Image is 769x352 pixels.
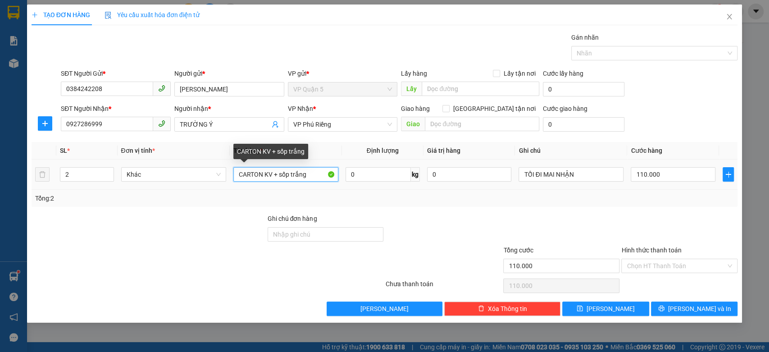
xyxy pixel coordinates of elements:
button: plus [723,167,734,182]
span: plus [723,171,733,178]
span: VP Quận 5 [293,82,392,96]
button: [PERSON_NAME] [327,302,443,316]
span: Giá trị hàng [427,147,460,154]
label: Gán nhãn [571,34,599,41]
span: save [577,305,583,312]
span: Giao hàng [401,105,430,112]
span: VP Nhận [288,105,313,112]
span: VP Phú Riềng [293,118,392,131]
button: save[PERSON_NAME] [562,302,649,316]
span: Yêu cầu xuất hóa đơn điện tử [105,11,200,18]
th: Ghi chú [515,142,627,160]
input: 0 [427,167,512,182]
span: Tổng cước [503,247,533,254]
span: phone [158,120,165,127]
span: phone [158,85,165,92]
span: Giao [401,117,425,131]
div: CARTON KV + sốp trắng [233,144,308,159]
div: SĐT Người Nhận [61,104,171,114]
span: plus [38,120,52,127]
button: plus [38,116,52,131]
input: Dọc đường [422,82,539,96]
input: VD: Bàn, Ghế [233,167,338,182]
span: Đơn vị tính [121,147,155,154]
div: Người nhận [174,104,284,114]
span: close [726,13,733,20]
div: SĐT Người Gửi [61,69,171,78]
span: plus [32,12,38,18]
img: icon [105,12,112,19]
label: Hình thức thanh toán [621,247,681,254]
span: delete [478,305,484,312]
span: [PERSON_NAME] và In [668,304,731,314]
button: delete [35,167,50,182]
div: Tổng: 2 [35,193,297,203]
span: [GEOGRAPHIC_DATA] tận nơi [450,104,539,114]
label: Ghi chú đơn hàng [268,215,317,222]
input: Dọc đường [425,117,539,131]
input: Ghi Chú [519,167,623,182]
span: kg [411,167,420,182]
span: [PERSON_NAME] [360,304,409,314]
div: VP gửi [288,69,398,78]
span: [PERSON_NAME] [587,304,635,314]
span: user-add [272,121,279,128]
span: Lấy tận nơi [500,69,539,78]
span: TẠO ĐƠN HÀNG [32,11,90,18]
div: Chưa thanh toán [385,279,503,295]
span: Định lượng [367,147,399,154]
span: Lấy [401,82,422,96]
button: printer[PERSON_NAME] và In [651,302,737,316]
span: SL [60,147,67,154]
span: Lấy hàng [401,70,427,77]
div: Người gửi [174,69,284,78]
button: deleteXóa Thông tin [444,302,560,316]
input: Cước giao hàng [543,117,624,132]
span: printer [658,305,664,312]
label: Cước giao hàng [543,105,587,112]
input: Cước lấy hàng [543,82,624,96]
button: Close [717,5,742,30]
span: Khác [127,168,221,181]
span: Xóa Thông tin [488,304,527,314]
input: Ghi chú đơn hàng [268,227,384,242]
label: Cước lấy hàng [543,70,583,77]
span: Cước hàng [631,147,662,154]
